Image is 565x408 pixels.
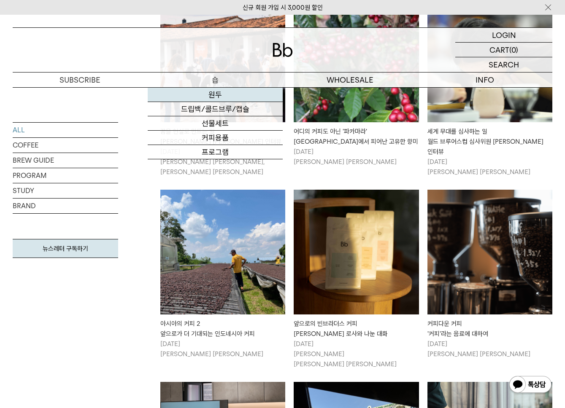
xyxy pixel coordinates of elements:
div: 아시아의 커피 2 앞으로가 더 기대되는 인도네시아 커피 [160,319,285,339]
a: 선물세트 [148,116,283,131]
a: 프로그램 [148,145,283,159]
p: [DATE] [PERSON_NAME] [PERSON_NAME], [PERSON_NAME] [PERSON_NAME] [160,147,285,177]
a: 드립백/콜드브루/캡슐 [148,102,283,116]
a: 아시아의 커피 2앞으로가 더 기대되는 인도네시아 커피 아시아의 커피 2앞으로가 더 기대되는 인도네시아 커피 [DATE][PERSON_NAME] [PERSON_NAME] [160,190,285,359]
p: WHOLESALE [283,72,418,87]
div: 세계 무대를 심사하는 일 월드 브루어스컵 심사위원 [PERSON_NAME] 인터뷰 [427,126,552,157]
p: [DATE] [PERSON_NAME] [PERSON_NAME] [160,339,285,359]
a: 앞으로의 빈브라더스 커피 그린빈 바이어 로사와 나눈 대화 앞으로의 빈브라더스 커피[PERSON_NAME] 로사와 나눈 대화 [DATE][PERSON_NAME][PERSON_N... [294,190,419,369]
p: [DATE] [PERSON_NAME] [PERSON_NAME] [427,339,552,359]
a: 신규 회원 가입 시 3,000원 할인 [243,4,323,11]
p: INFO [417,72,552,87]
img: 카카오톡 채널 1:1 채팅 버튼 [508,375,552,395]
div: 앞으로의 빈브라더스 커피 [PERSON_NAME] 로사와 나눈 대화 [294,319,419,339]
p: (0) [509,43,518,57]
p: [DATE] [PERSON_NAME] [PERSON_NAME] [PERSON_NAME] [294,339,419,369]
div: 커피다운 커피 '커피'라는 음료에 대하여 [427,319,552,339]
img: 앞으로의 빈브라더스 커피 그린빈 바이어 로사와 나눈 대화 [294,190,419,314]
a: BREW GUIDE [13,153,118,168]
div: 어디의 커피도 아닌 '파카마라' [GEOGRAPHIC_DATA]에서 피어난 고유한 향미 [294,126,419,147]
a: PROGRAM [13,168,118,183]
p: SEARCH [489,57,519,72]
img: 커피다운 커피'커피'라는 음료에 대하여 [427,190,552,314]
a: 숍 [148,72,283,87]
a: COFFEE [13,138,118,153]
a: ALL [13,123,118,137]
a: BRAND [13,199,118,213]
a: LOGIN [455,28,552,43]
a: SUBSCRIBE [13,72,148,87]
p: [DATE] [PERSON_NAME] [PERSON_NAME] [427,157,552,177]
p: CART [489,43,509,57]
a: 커피다운 커피'커피'라는 음료에 대하여 커피다운 커피'커피'라는 음료에 대하여 [DATE][PERSON_NAME] [PERSON_NAME] [427,190,552,359]
a: CART (0) [455,43,552,57]
img: 아시아의 커피 2앞으로가 더 기대되는 인도네시아 커피 [160,190,285,314]
a: 뉴스레터 구독하기 [13,239,118,258]
p: [DATE] [PERSON_NAME] [PERSON_NAME] [294,147,419,167]
img: 로고 [273,43,293,57]
p: LOGIN [492,28,516,42]
a: 커피용품 [148,131,283,145]
a: 원두 [148,88,283,102]
a: STUDY [13,183,118,198]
